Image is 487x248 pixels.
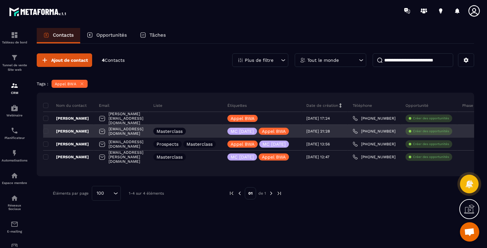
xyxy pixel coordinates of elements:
[227,103,247,108] p: Étiquettes
[2,181,27,185] p: Espace membre
[133,28,172,43] a: Tâches
[11,149,18,157] img: automations
[80,28,133,43] a: Opportunités
[11,54,18,61] img: formation
[245,58,273,62] p: Plus de filtre
[231,129,254,133] p: MC [DATE]
[353,154,396,160] a: [PHONE_NUMBER]
[11,82,18,89] img: formation
[55,82,76,86] p: Appel BWA
[2,41,27,44] p: Tableau de bord
[94,190,106,197] span: 100
[37,53,92,67] button: Ajout de contact
[413,155,449,159] p: Créer des opportunités
[237,190,243,196] img: prev
[2,204,27,211] p: Réseaux Sociaux
[186,142,213,146] p: Masterclass
[2,189,27,216] a: social-networksocial-networkRéseaux Sociaux
[53,191,89,196] p: Éléments par page
[11,104,18,112] img: automations
[43,154,89,160] p: [PERSON_NAME]
[258,191,266,196] p: de 1
[263,142,286,146] p: MC [DATE]
[106,190,112,197] input: Search for option
[149,32,166,38] p: Tâches
[413,129,449,133] p: Créer des opportunités
[2,77,27,99] a: formationformationCRM
[306,155,329,159] p: [DATE] 12:47
[262,155,286,159] p: Appel BWA
[51,57,88,63] span: Ajout de contact
[353,142,396,147] a: [PHONE_NUMBER]
[2,136,27,140] p: Planificateur
[157,142,178,146] p: Prospects
[2,26,27,49] a: formationformationTableau de bord
[2,159,27,162] p: Automatisations
[37,81,48,86] p: Tags :
[306,116,330,121] p: [DATE] 17:24
[2,144,27,167] a: automationsautomationsAutomatisations
[2,91,27,95] p: CRM
[406,103,428,108] p: Opportunité
[413,116,449,121] p: Créer des opportunités
[43,116,89,121] p: [PERSON_NAME]
[353,129,396,134] a: [PHONE_NUMBER]
[43,103,87,108] p: Nom du contact
[229,190,234,196] img: prev
[153,103,162,108] p: Liste
[2,99,27,122] a: automationsautomationsWebinaire
[53,32,74,38] p: Contacts
[37,28,80,43] a: Contacts
[306,103,338,108] p: Date de création
[2,122,27,144] a: schedulerschedulerPlanificateur
[2,230,27,233] p: E-mailing
[129,191,164,196] p: 1-4 sur 4 éléments
[231,155,254,159] p: MC [DATE]
[157,129,183,133] p: Masterclass
[11,31,18,39] img: formation
[2,49,27,77] a: formationformationTunnel de vente Site web
[306,129,330,133] p: [DATE] 21:28
[157,155,183,159] p: Masterclass
[231,116,254,121] p: Appel BWA
[268,190,274,196] img: next
[9,6,67,17] img: logo
[231,142,254,146] p: Appel BWA
[99,103,110,108] p: Email
[2,114,27,117] p: Webinaire
[306,142,330,146] p: [DATE] 13:56
[353,103,372,108] p: Téléphone
[96,32,127,38] p: Opportunités
[43,142,89,147] p: [PERSON_NAME]
[43,129,89,134] p: [PERSON_NAME]
[413,142,449,146] p: Créer des opportunités
[353,116,396,121] a: [PHONE_NUMBER]
[11,127,18,134] img: scheduler
[2,63,27,72] p: Tunnel de vente Site web
[11,220,18,228] img: email
[102,57,125,63] p: 4
[2,216,27,238] a: emailemailE-mailing
[92,186,121,201] div: Search for option
[245,187,256,199] p: 01
[11,194,18,202] img: social-network
[462,103,473,108] p: Phase
[262,129,286,133] p: Appel BWA
[105,58,125,63] span: Contacts
[460,222,479,242] div: Ouvrir le chat
[276,190,282,196] img: next
[11,172,18,179] img: automations
[307,58,339,62] p: Tout le monde
[2,167,27,189] a: automationsautomationsEspace membre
